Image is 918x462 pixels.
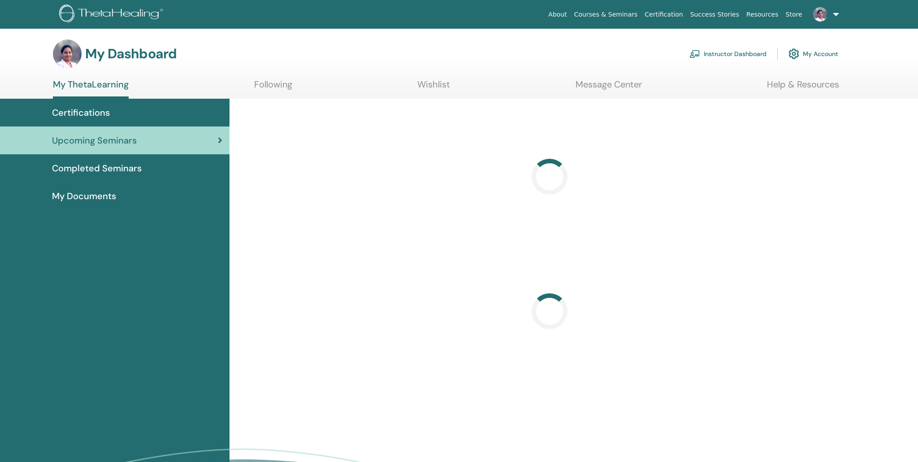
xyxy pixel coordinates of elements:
[254,79,292,96] a: Following
[53,39,82,68] img: default.jpg
[782,6,806,23] a: Store
[767,79,839,96] a: Help & Resources
[52,106,110,119] span: Certifications
[788,46,799,61] img: cog.svg
[813,7,827,22] img: default.jpg
[417,79,450,96] a: Wishlist
[687,6,743,23] a: Success Stories
[641,6,686,23] a: Certification
[743,6,782,23] a: Resources
[85,46,177,62] h3: My Dashboard
[576,79,642,96] a: Message Center
[52,161,142,175] span: Completed Seminars
[545,6,570,23] a: About
[788,44,838,64] a: My Account
[52,134,137,147] span: Upcoming Seminars
[53,79,129,99] a: My ThetaLearning
[571,6,641,23] a: Courses & Seminars
[689,50,700,58] img: chalkboard-teacher.svg
[689,44,766,64] a: Instructor Dashboard
[59,4,166,25] img: logo.png
[52,189,116,203] span: My Documents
